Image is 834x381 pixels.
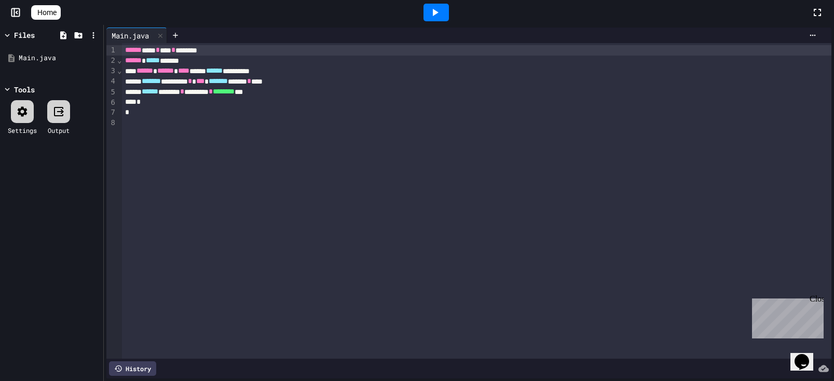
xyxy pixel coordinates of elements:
div: 3 [106,66,117,76]
a: Home [31,5,61,20]
div: Chat with us now!Close [4,4,72,66]
span: Home [37,7,57,18]
div: History [109,361,156,376]
div: Main.java [19,53,100,63]
div: Main.java [106,30,154,41]
div: Settings [8,126,37,135]
div: 6 [106,98,117,108]
div: 8 [106,118,117,128]
span: Fold line [117,66,122,75]
div: 7 [106,107,117,118]
div: 4 [106,76,117,87]
div: 1 [106,45,117,56]
div: Files [14,30,35,40]
iframe: chat widget [748,294,824,338]
div: Main.java [106,28,167,43]
span: Fold line [117,56,122,64]
div: 5 [106,87,117,98]
div: Tools [14,84,35,95]
div: 2 [106,56,117,66]
div: Output [48,126,70,135]
iframe: chat widget [790,339,824,371]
